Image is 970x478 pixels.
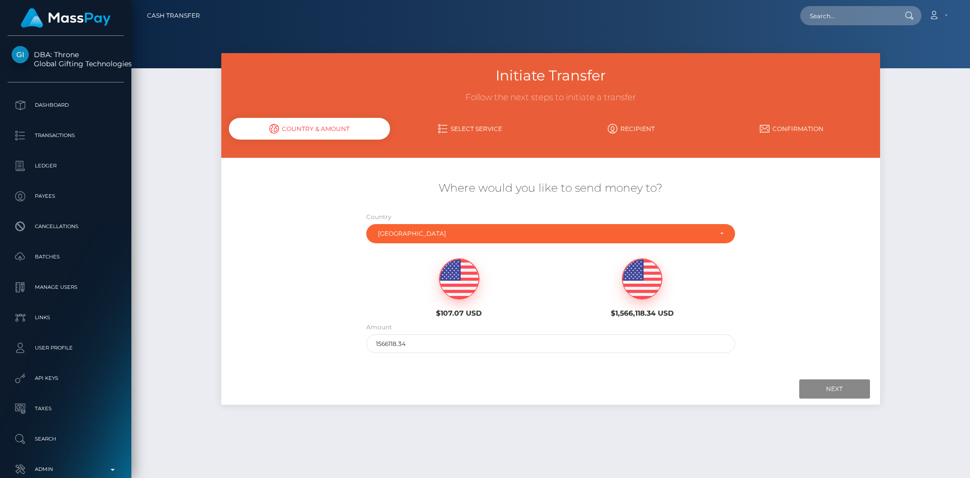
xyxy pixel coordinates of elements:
h5: Where would you like to send money to? [229,181,872,196]
p: Admin [12,462,120,477]
div: [GEOGRAPHIC_DATA] [378,230,712,238]
a: Search [8,426,124,452]
h6: $1,566,118.34 USD [558,309,726,318]
button: United States [366,224,735,243]
input: Next [799,379,870,399]
span: DBA: Throne Global Gifting Technologies Inc [8,50,124,68]
a: Recipient [551,120,711,138]
p: User Profile [12,340,120,356]
a: Cancellations [8,214,124,239]
a: Links [8,305,124,330]
a: Cash Transfer [147,5,200,26]
a: User Profile [8,335,124,361]
a: Dashboard [8,93,124,118]
label: Country [366,212,392,222]
input: Search... [800,6,895,25]
a: Transactions [8,123,124,148]
a: Confirmation [711,120,872,138]
a: Taxes [8,396,124,421]
a: Ledger [8,153,124,179]
p: Dashboard [12,98,120,113]
p: API Keys [12,371,120,386]
p: Batches [12,249,120,265]
img: USD.png [440,259,479,299]
a: Batches [8,244,124,270]
div: Country & Amount [229,118,390,140]
input: Amount to send in USD (Maximum: 1566118.34) [366,334,735,353]
h6: $107.07 USD [375,309,543,318]
p: Links [12,310,120,325]
p: Transactions [12,128,120,143]
p: Cancellations [12,219,120,234]
img: Global Gifting Technologies Inc [12,46,29,63]
p: Search [12,431,120,447]
p: Manage Users [12,280,120,295]
a: Select Service [390,120,551,138]
img: USD.png [622,259,662,299]
label: Amount [366,323,392,332]
p: Payees [12,189,120,204]
h3: Initiate Transfer [229,66,872,85]
a: Manage Users [8,275,124,300]
h3: Follow the next steps to initiate a transfer [229,92,872,104]
a: API Keys [8,366,124,391]
p: Ledger [12,158,120,173]
img: MassPay Logo [21,8,111,28]
p: Taxes [12,401,120,416]
a: Payees [8,184,124,209]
